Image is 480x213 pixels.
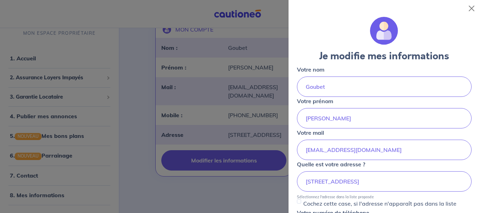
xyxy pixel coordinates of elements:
[297,194,374,199] p: Sélectionnez l'adresse dans la liste proposée
[297,171,472,192] input: 11 rue de la liberté 75000 Paris
[370,17,398,45] img: illu_account.svg
[297,65,324,74] p: Votre nom
[297,160,365,168] p: Quelle est votre adresse ?
[297,140,472,160] input: mail@mail.com
[297,97,333,105] p: Votre prénom
[297,51,472,62] h3: Je modifie mes informations
[297,76,472,97] input: Doe
[303,199,456,208] p: Cochez cette case, si l'adresse n'apparaît pas dans la liste
[297,128,324,137] p: Votre mail
[466,3,477,14] button: Close
[297,108,472,128] input: John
